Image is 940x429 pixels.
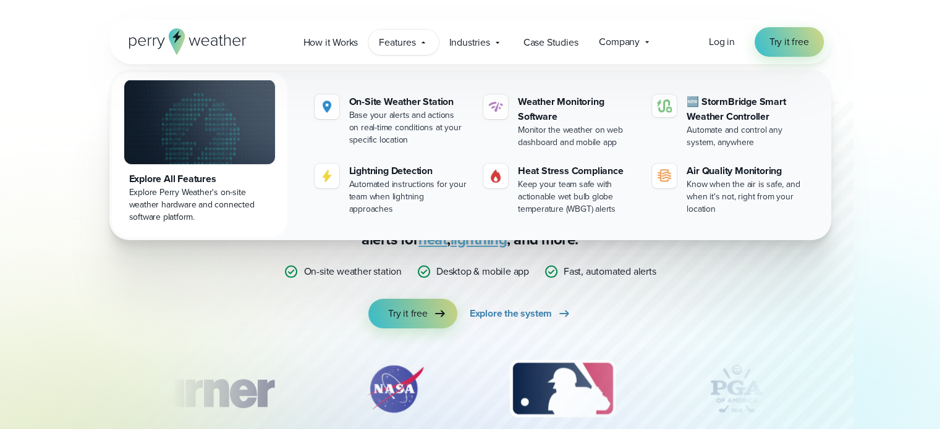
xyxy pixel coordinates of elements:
[498,358,628,420] img: MLB.svg
[478,159,642,220] a: Heat Stress Compliance Keep your team safe with actionable wet bulb globe temperature (WBGT) alerts
[470,299,572,328] a: Explore the system
[657,99,672,112] img: stormbridge-icon-V6.svg
[223,190,718,249] p: Stop relying on weather apps you can’t trust — Perry Weather delivers certainty with , accurate f...
[709,35,735,49] a: Log in
[303,35,358,50] span: How it Works
[478,90,642,154] a: Weather Monitoring Software Monitor the weather on web dashboard and mobile app
[368,299,457,328] a: Try it free
[293,30,369,55] a: How it Works
[388,306,428,321] span: Try it free
[498,358,628,420] div: 3 of 12
[320,169,334,183] img: lightning-icon.svg
[518,124,637,149] div: Monitor the weather on web dashboard and mobile app
[687,358,786,420] div: 4 of 12
[769,35,809,49] span: Try it free
[352,358,438,420] img: NASA.svg
[310,159,473,220] a: Lightning Detection Automated instructions for your team when lightning approaches
[349,178,468,215] div: Automated instructions for your team when lightning approaches
[436,264,529,279] p: Desktop & mobile app
[687,124,806,149] div: Automate and control any system, anywhere
[687,164,806,178] div: Air Quality Monitoring
[349,109,468,146] div: Base your alerts and actions on real-time conditions at your specific location
[171,358,769,426] div: slideshow
[349,94,468,109] div: On-Site Weather Station
[657,169,672,183] img: aqi-icon.svg
[647,90,811,154] a: 🆕 StormBridge Smart Weather Controller Automate and control any system, anywhere
[518,94,637,124] div: Weather Monitoring Software
[470,306,552,321] span: Explore the system
[116,358,292,420] div: 1 of 12
[647,159,811,220] a: Air Quality Monitoring Know when the air is safe, and when it's not, right from your location
[523,35,578,50] span: Case Studies
[129,172,270,186] div: Explore All Features
[112,72,287,238] a: Explore All Features Explore Perry Weather's on-site weather hardware and connected software plat...
[518,164,637,178] div: Heat Stress Compliance
[687,94,806,124] div: 🆕 StormBridge Smart Weather Controller
[564,264,656,279] p: Fast, automated alerts
[129,186,270,223] div: Explore Perry Weather's on-site weather hardware and connected software platform.
[687,178,806,215] div: Know when the air is safe, and when it's not, right from your location
[116,358,292,420] img: Turner-Construction_1.svg
[352,358,438,420] div: 2 of 12
[488,99,503,114] img: software-icon.svg
[599,35,640,49] span: Company
[320,99,334,114] img: Location.svg
[303,264,401,279] p: On-site weather station
[310,90,473,151] a: On-Site Weather Station Base your alerts and actions on real-time conditions at your specific loc...
[379,35,415,50] span: Features
[449,35,490,50] span: Industries
[687,358,786,420] img: PGA.svg
[349,164,468,178] div: Lightning Detection
[488,169,503,183] img: Gas.svg
[755,27,824,57] a: Try it free
[518,178,637,215] div: Keep your team safe with actionable wet bulb globe temperature (WBGT) alerts
[513,30,589,55] a: Case Studies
